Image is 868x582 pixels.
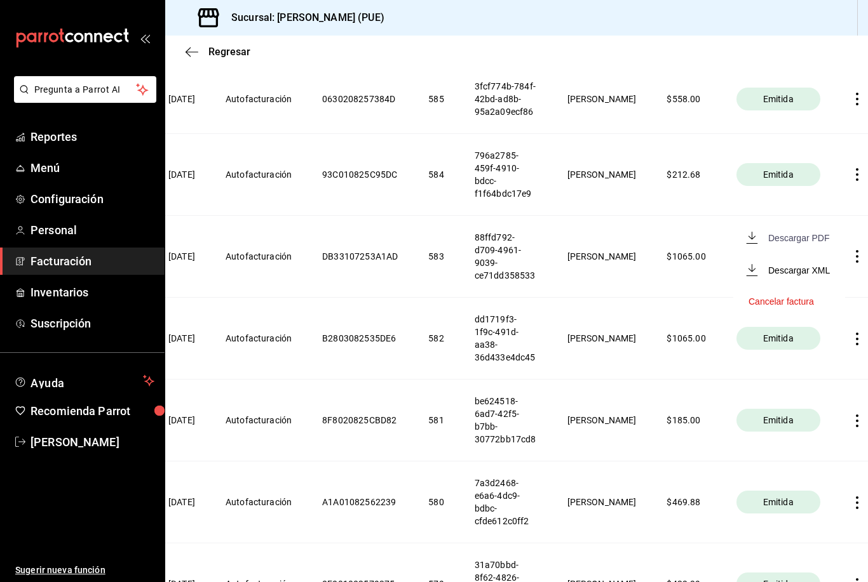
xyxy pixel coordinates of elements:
div: Descargar XML [768,265,830,275]
button: Descargar XML [749,264,830,276]
button: Cancelar factura [749,296,814,307]
div: Descargar PDF [768,233,829,243]
button: Descargar PDF [749,232,829,244]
